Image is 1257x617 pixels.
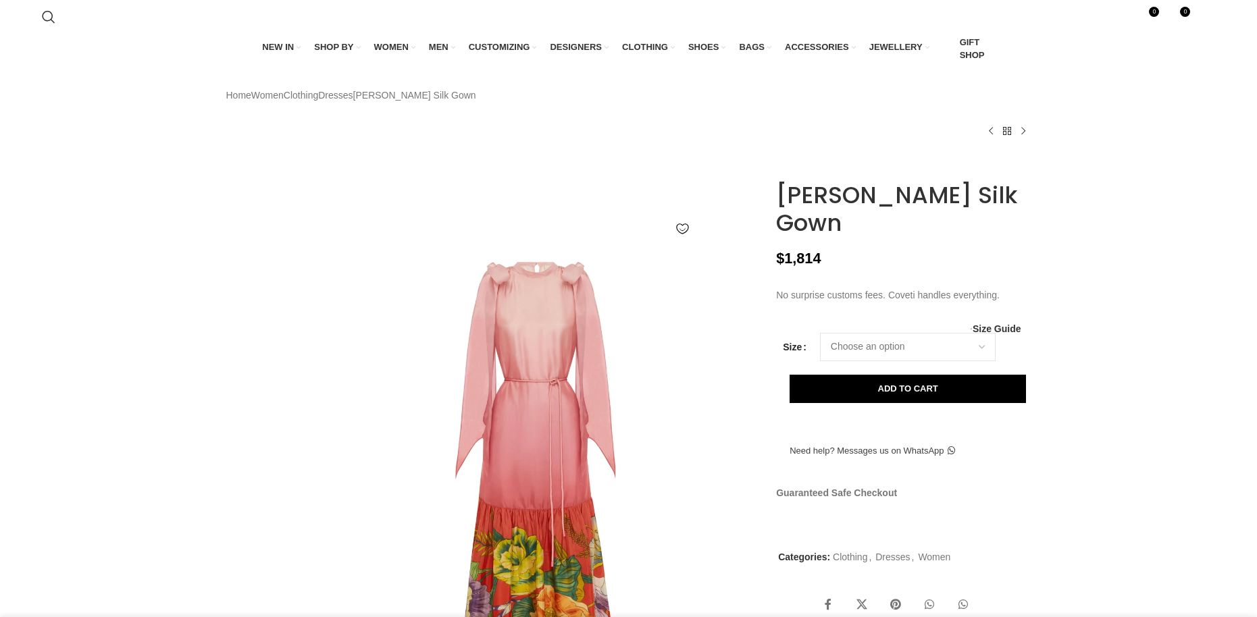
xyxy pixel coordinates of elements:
a: Clothing [833,552,867,562]
span: GIFT SHOP [960,36,995,61]
a: GIFT SHOP [943,33,995,64]
span: $ [776,250,784,267]
img: Alemais dresses [223,414,305,493]
a: BAGS [739,33,771,61]
p: No surprise customs fees. Coveti handles everything. [776,288,1031,302]
span: SHOES [688,41,719,53]
span: , [912,549,915,564]
span: , [869,549,871,564]
span: DESIGNERS [550,41,602,53]
img: Alemais [776,162,837,174]
a: SHOES [688,33,726,61]
span: CLOTHING [622,41,668,53]
a: 0 [1163,3,1191,30]
a: Search [35,3,62,30]
a: NEW IN [262,33,301,61]
span: 0 [1180,7,1190,17]
a: 0 [1132,3,1160,30]
div: My Wishlist [1163,3,1191,30]
span: NEW IN [262,41,294,53]
a: WOMEN [374,33,415,61]
a: Need help? Messages us on WhatsApp [776,437,968,465]
a: Dresses [875,552,910,562]
span: SHOP BY [314,41,353,53]
span: CUSTOMIZING [469,41,530,53]
span: ACCESSORIES [785,41,849,53]
span: [PERSON_NAME] Silk Gown [353,88,476,103]
img: Alemais [223,244,305,323]
button: Add to cart [790,375,1026,403]
a: Women [918,552,950,562]
bdi: 1,814 [776,250,821,267]
h1: [PERSON_NAME] Silk Gown [776,182,1031,237]
a: JEWELLERY [869,33,929,61]
a: Dresses [318,88,353,103]
span: 0 [1149,7,1159,17]
strong: Guaranteed Safe Checkout [776,487,897,498]
a: Clothing [284,88,318,103]
span: JEWELLERY [869,41,923,53]
img: guaranteed-safe-checkout-bordered.j [776,507,1010,526]
label: Size [783,340,806,354]
a: ACCESSORIES [785,33,856,61]
a: DESIGNERS [550,33,609,61]
a: Women [251,88,284,103]
span: WOMEN [374,41,409,53]
nav: Breadcrumb [226,88,476,103]
a: Home [226,88,251,103]
img: Alemais [223,329,305,408]
a: CUSTOMIZING [469,33,537,61]
a: MEN [429,33,455,61]
img: GiftBag [943,43,955,55]
img: Alemais Inez Silk Gown [223,500,305,579]
div: Main navigation [35,33,1223,64]
a: Next product [1015,123,1031,139]
a: CLOTHING [622,33,675,61]
a: Previous product [983,123,999,139]
span: Categories: [778,552,830,562]
span: MEN [429,41,448,53]
a: SHOP BY [314,33,360,61]
span: BAGS [739,41,765,53]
